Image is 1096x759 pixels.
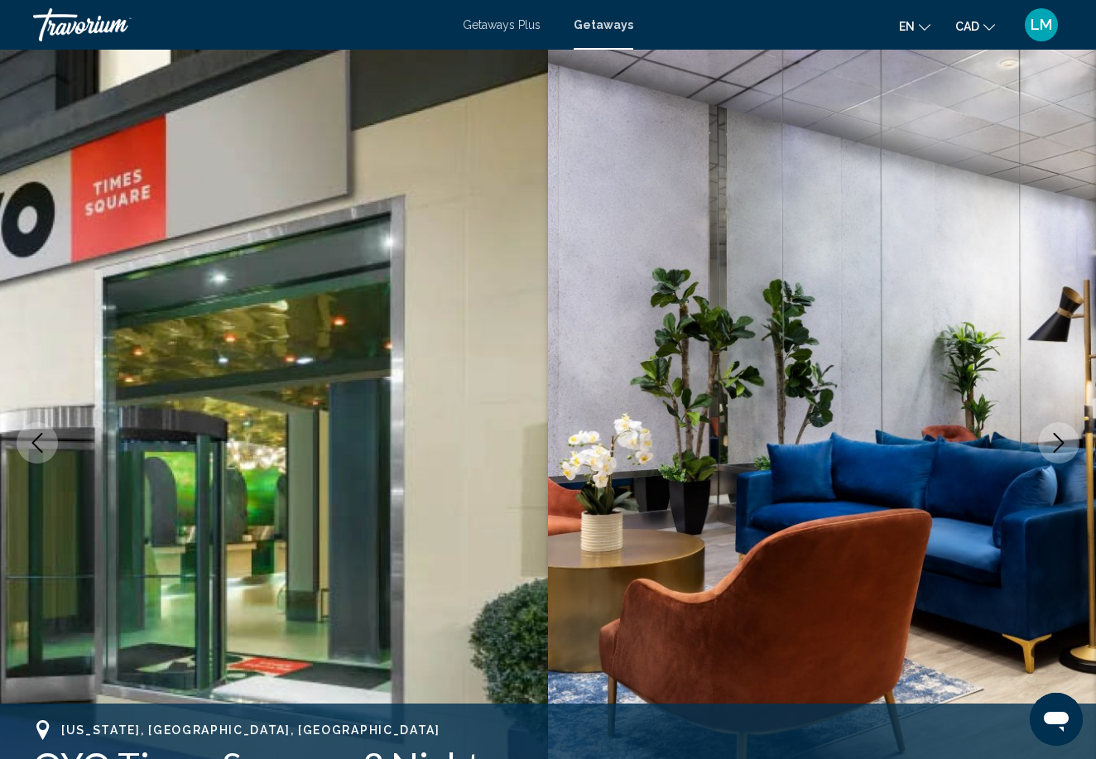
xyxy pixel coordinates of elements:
[1038,422,1079,464] button: Next image
[1031,17,1052,33] span: LM
[463,18,541,31] a: Getaways Plus
[574,18,633,31] a: Getaways
[899,14,930,38] button: Change language
[899,20,915,33] span: en
[61,723,440,737] span: [US_STATE], [GEOGRAPHIC_DATA], [GEOGRAPHIC_DATA]
[955,20,979,33] span: CAD
[1030,693,1083,746] iframe: Кнопка запуска окна обмена сообщениями
[33,8,446,41] a: Travorium
[17,422,58,464] button: Previous image
[955,14,995,38] button: Change currency
[1020,7,1063,42] button: User Menu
